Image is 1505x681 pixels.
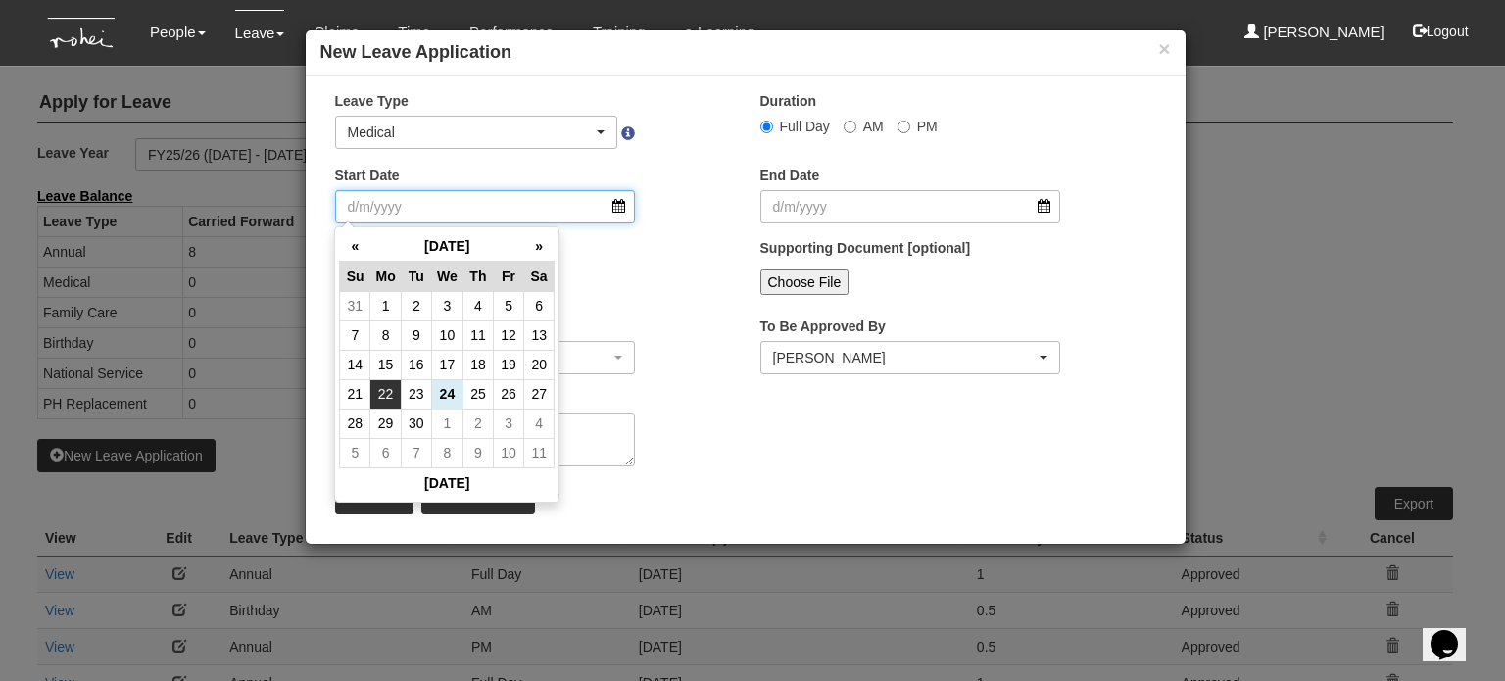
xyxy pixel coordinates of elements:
[760,316,886,336] label: To Be Approved By
[335,166,400,185] label: Start Date
[431,409,462,438] td: 1
[340,379,370,409] td: 21
[401,320,431,350] td: 9
[917,119,938,134] span: PM
[401,409,431,438] td: 30
[524,291,555,320] td: 6
[760,190,1061,223] input: d/m/yyyy
[340,231,370,262] th: «
[370,438,401,467] td: 6
[340,261,370,291] th: Su
[462,379,493,409] td: 25
[370,350,401,379] td: 15
[780,119,830,134] span: Full Day
[431,438,462,467] td: 8
[340,409,370,438] td: 28
[401,291,431,320] td: 2
[340,467,555,498] th: [DATE]
[335,190,636,223] input: d/m/yyyy
[524,438,555,467] td: 11
[863,119,884,134] span: AM
[401,350,431,379] td: 16
[524,350,555,379] td: 20
[524,320,555,350] td: 13
[760,91,817,111] label: Duration
[493,261,523,291] th: Fr
[401,379,431,409] td: 23
[773,348,1037,367] div: [PERSON_NAME]
[524,409,555,438] td: 4
[493,320,523,350] td: 12
[462,350,493,379] td: 18
[760,238,971,258] label: Supporting Document [optional]
[760,269,850,295] input: Choose File
[431,350,462,379] td: 17
[462,438,493,467] td: 9
[401,261,431,291] th: Tu
[760,341,1061,374] button: Maoi De Leon
[320,42,511,62] b: New Leave Application
[431,291,462,320] td: 3
[462,320,493,350] td: 11
[370,320,401,350] td: 8
[493,438,523,467] td: 10
[340,291,370,320] td: 31
[370,231,524,262] th: [DATE]
[401,438,431,467] td: 7
[1423,603,1485,661] iframe: chat widget
[462,409,493,438] td: 2
[431,261,462,291] th: We
[493,291,523,320] td: 5
[462,291,493,320] td: 4
[493,379,523,409] td: 26
[370,379,401,409] td: 22
[340,320,370,350] td: 7
[493,350,523,379] td: 19
[340,438,370,467] td: 5
[335,91,409,111] label: Leave Type
[348,122,594,142] div: Medical
[370,291,401,320] td: 1
[1158,38,1170,59] button: ×
[524,231,555,262] th: »
[335,116,618,149] button: Medical
[431,320,462,350] td: 10
[340,350,370,379] td: 14
[370,409,401,438] td: 29
[462,261,493,291] th: Th
[431,379,462,409] td: 24
[524,379,555,409] td: 27
[370,261,401,291] th: Mo
[760,166,820,185] label: End Date
[493,409,523,438] td: 3
[524,261,555,291] th: Sa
